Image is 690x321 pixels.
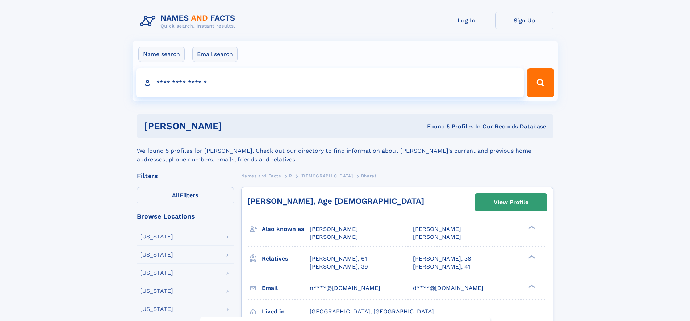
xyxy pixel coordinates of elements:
[413,255,471,263] a: [PERSON_NAME], 38
[241,171,281,180] a: Names and Facts
[494,194,528,211] div: View Profile
[413,225,461,232] span: [PERSON_NAME]
[138,47,185,62] label: Name search
[262,305,310,318] h3: Lived in
[527,284,535,288] div: ❯
[527,225,535,230] div: ❯
[144,122,325,131] h1: [PERSON_NAME]
[140,252,173,258] div: [US_STATE]
[495,12,553,29] a: Sign Up
[413,263,470,271] a: [PERSON_NAME], 41
[140,270,173,276] div: [US_STATE]
[300,173,353,178] span: [DEMOGRAPHIC_DATA]
[262,223,310,235] h3: Also known as
[475,194,547,211] a: View Profile
[527,68,554,97] button: Search Button
[137,138,553,164] div: We found 5 profiles for [PERSON_NAME]. Check out our directory to find information about [PERSON_...
[140,306,173,312] div: [US_STATE]
[289,173,292,178] span: R
[300,171,353,180] a: [DEMOGRAPHIC_DATA]
[262,282,310,294] h3: Email
[137,12,241,31] img: Logo Names and Facts
[310,255,367,263] a: [PERSON_NAME], 61
[262,253,310,265] h3: Relatives
[527,254,535,259] div: ❯
[247,197,424,206] a: [PERSON_NAME], Age [DEMOGRAPHIC_DATA]
[136,68,524,97] input: search input
[140,234,173,240] div: [US_STATE]
[192,47,238,62] label: Email search
[310,263,368,271] a: [PERSON_NAME], 39
[310,225,358,232] span: [PERSON_NAME]
[438,12,495,29] a: Log In
[413,233,461,240] span: [PERSON_NAME]
[289,171,292,180] a: R
[361,173,377,178] span: Bharat
[310,233,358,240] span: [PERSON_NAME]
[137,173,234,179] div: Filters
[137,187,234,204] label: Filters
[137,213,234,220] div: Browse Locations
[172,192,180,199] span: All
[140,288,173,294] div: [US_STATE]
[310,308,434,315] span: [GEOGRAPHIC_DATA], [GEOGRAPHIC_DATA]
[325,123,546,131] div: Found 5 Profiles In Our Records Database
